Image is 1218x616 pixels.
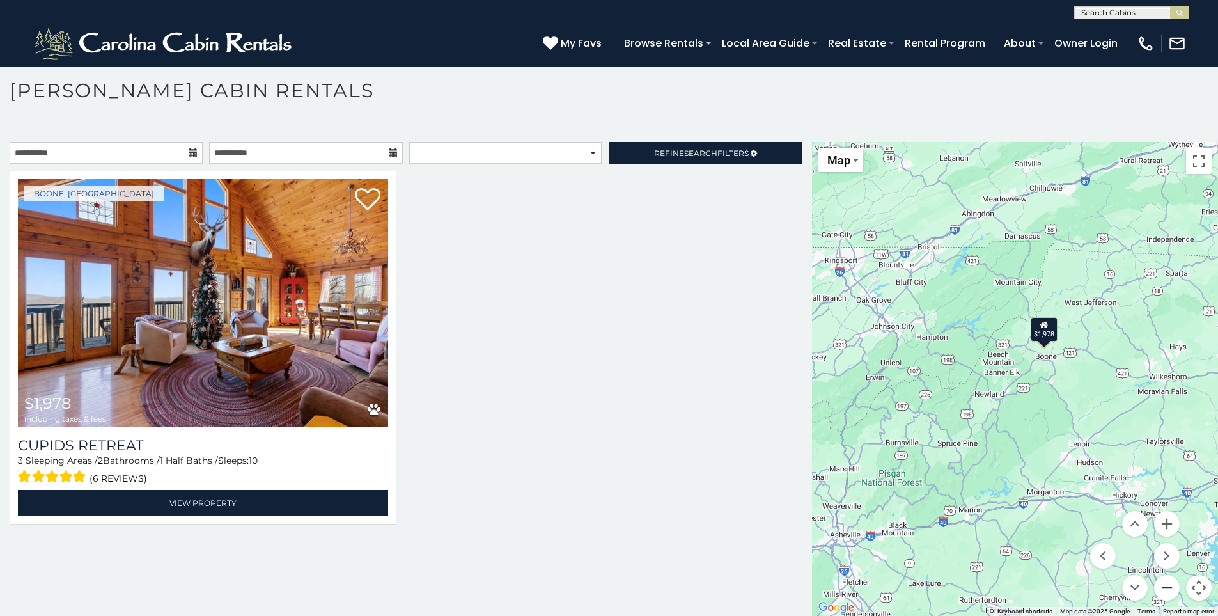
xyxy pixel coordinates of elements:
a: Owner Login [1048,32,1124,54]
a: RefineSearchFilters [609,142,802,164]
span: 1 Half Baths / [160,455,218,466]
button: Move left [1090,543,1116,569]
a: Cupids Retreat $1,978 including taxes & fees [18,179,388,427]
span: Map [827,154,850,167]
button: Move down [1122,575,1148,601]
button: Zoom in [1154,511,1180,537]
span: 3 [18,455,23,466]
a: Local Area Guide [715,32,816,54]
button: Map camera controls [1186,575,1212,601]
span: Map data ©2025 Google [1060,608,1130,615]
a: Add to favorites [355,187,380,214]
img: Google [815,599,857,616]
img: phone-regular-white.png [1137,35,1155,52]
a: Open this area in Google Maps (opens a new window) [815,599,857,616]
a: Real Estate [822,32,893,54]
a: Browse Rentals [618,32,710,54]
button: Toggle fullscreen view [1186,148,1212,174]
img: mail-regular-white.png [1168,35,1186,52]
a: Boone, [GEOGRAPHIC_DATA] [24,186,164,201]
button: Zoom out [1154,575,1180,601]
span: $1,978 [24,394,71,413]
a: Rental Program [898,32,992,54]
a: Terms (opens in new tab) [1137,608,1155,615]
span: Search [684,148,717,158]
div: $1,978 [1031,317,1058,342]
a: View Property [18,490,388,516]
div: Sleeping Areas / Bathrooms / Sleeps: [18,454,388,487]
span: Refine Filters [654,148,749,158]
span: 10 [249,455,258,466]
span: 2 [98,455,103,466]
button: Keyboard shortcuts [997,607,1052,616]
button: Move up [1122,511,1148,537]
button: Move right [1154,543,1180,569]
a: About [997,32,1042,54]
span: (6 reviews) [90,470,147,487]
img: Cupids Retreat [18,179,388,427]
a: My Favs [543,35,605,52]
button: Change map style [818,148,863,172]
span: My Favs [561,35,602,51]
span: including taxes & fees [24,415,106,423]
img: White-1-2.png [32,24,297,63]
a: Report a map error [1163,608,1214,615]
a: Cupids Retreat [18,437,388,454]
